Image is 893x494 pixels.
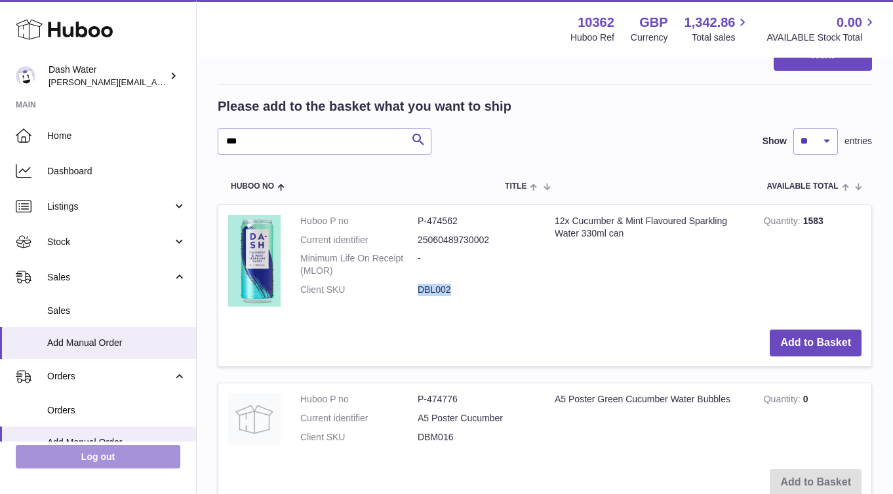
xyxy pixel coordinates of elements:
[837,14,862,31] span: 0.00
[639,14,667,31] strong: GBP
[766,31,877,44] span: AVAILABLE Stock Total
[418,234,535,246] dd: 25060489730002
[47,337,186,349] span: Add Manual Order
[545,383,754,460] td: A5 Poster Green Cucumber Water Bubbles
[685,14,751,44] a: 1,342.86 Total sales
[300,215,418,227] dt: Huboo P no
[47,436,186,449] span: Add Manual Order
[685,14,736,31] span: 1,342.86
[766,14,877,44] a: 0.00 AVAILABLE Stock Total
[418,252,535,277] dd: -
[767,182,839,191] span: AVAILABLE Total
[228,393,281,446] img: A5 Poster Green Cucumber Water Bubbles
[300,412,418,425] dt: Current identifier
[418,284,535,296] dd: DBL002
[505,182,526,191] span: Title
[764,394,803,408] strong: Quantity
[754,383,871,460] td: 0
[47,271,172,284] span: Sales
[692,31,750,44] span: Total sales
[47,200,172,213] span: Listings
[300,234,418,246] dt: Current identifier
[570,31,614,44] div: Huboo Ref
[47,370,172,383] span: Orders
[47,305,186,317] span: Sales
[231,182,274,191] span: Huboo no
[418,412,535,425] dd: A5 Poster Cucumber
[770,330,862,356] button: Add to Basket
[300,284,418,296] dt: Client SKU
[47,236,172,248] span: Stock
[49,64,167,88] div: Dash Water
[754,205,871,320] td: 1583
[578,14,614,31] strong: 10362
[47,404,186,417] span: Orders
[16,445,180,468] a: Log out
[300,393,418,406] dt: Huboo P no
[47,130,186,142] span: Home
[49,77,263,87] span: [PERSON_NAME][EMAIL_ADDRESS][DOMAIN_NAME]
[844,135,872,147] span: entries
[16,66,35,86] img: james@dash-water.com
[631,31,668,44] div: Currency
[763,135,787,147] label: Show
[764,216,803,229] strong: Quantity
[545,205,754,320] td: 12x Cucumber & Mint Flavoured Sparkling Water 330ml can
[418,431,535,444] dd: DBM016
[418,215,535,227] dd: P-474562
[300,252,418,277] dt: Minimum Life On Receipt (MLOR)
[47,165,186,178] span: Dashboard
[300,431,418,444] dt: Client SKU
[418,393,535,406] dd: P-474776
[218,98,511,115] h2: Please add to the basket what you want to ship
[228,215,281,307] img: 12x Cucumber & Mint Flavoured Sparkling Water 330ml can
